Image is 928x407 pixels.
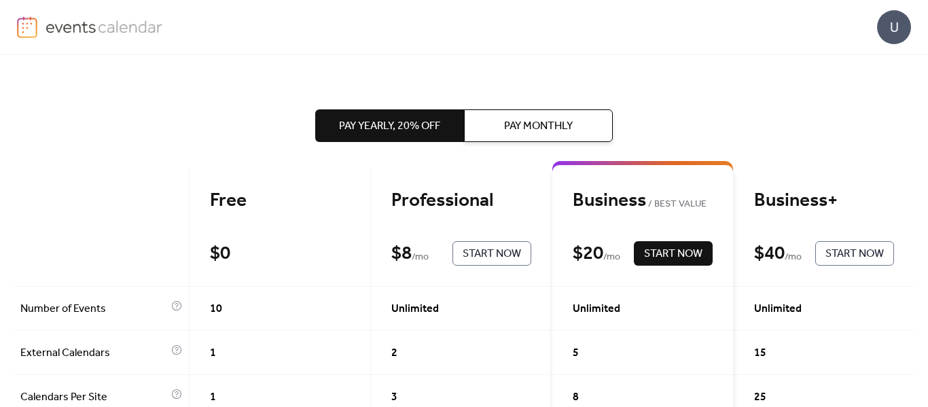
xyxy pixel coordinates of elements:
span: 10 [210,301,222,317]
span: External Calendars [20,345,168,361]
span: 1 [210,345,216,361]
button: Pay Yearly, 20% off [315,109,464,142]
span: Calendars Per Site [20,389,168,406]
span: Unlimited [391,301,439,317]
span: / mo [603,249,620,266]
span: 8 [573,389,579,406]
span: 2 [391,345,397,361]
div: U [877,10,911,44]
span: 15 [754,345,766,361]
span: / mo [412,249,429,266]
span: Unlimited [754,301,802,317]
div: Free [210,189,350,213]
button: Start Now [815,241,894,266]
span: BEST VALUE [646,196,707,213]
button: Start Now [452,241,531,266]
span: Start Now [463,246,521,262]
span: Pay Monthly [504,118,573,135]
span: Unlimited [573,301,620,317]
span: 1 [210,389,216,406]
span: 3 [391,389,397,406]
div: Professional [391,189,531,213]
span: 5 [573,345,579,361]
div: $ 40 [754,242,785,266]
span: / mo [785,249,802,266]
span: Start Now [825,246,884,262]
span: 25 [754,389,766,406]
div: $ 8 [391,242,412,266]
span: Number of Events [20,301,168,317]
span: Start Now [644,246,702,262]
img: logo-type [46,16,163,37]
button: Pay Monthly [464,109,613,142]
div: $ 20 [573,242,603,266]
button: Start Now [634,241,713,266]
div: Business [573,189,713,213]
div: $ 0 [210,242,230,266]
span: Pay Yearly, 20% off [339,118,440,135]
img: logo [17,16,37,38]
div: Business+ [754,189,894,213]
